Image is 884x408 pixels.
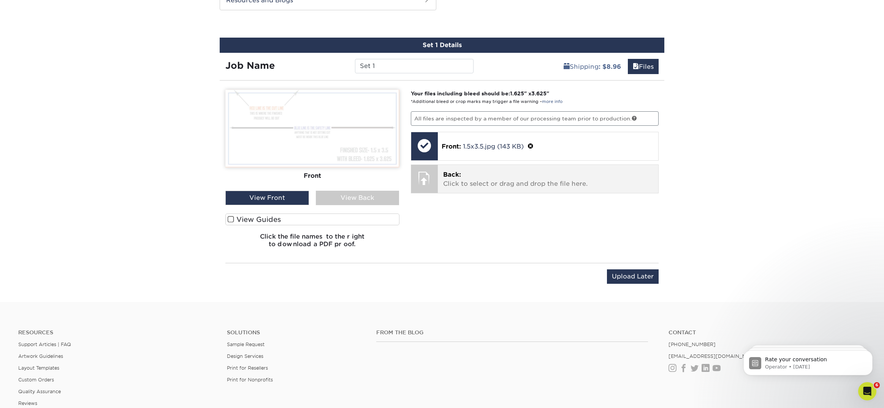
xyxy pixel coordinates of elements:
[376,329,648,336] h4: From the Blog
[18,377,54,383] a: Custom Orders
[225,233,399,253] h6: Click the file names to the right to download a PDF proof.
[220,38,664,53] div: Set 1 Details
[669,329,866,336] a: Contact
[463,143,524,150] a: 1.5x3.5.jpg (143 KB)
[18,342,71,347] a: Support Articles | FAQ
[858,382,876,400] iframe: Intercom live chat
[227,342,265,347] a: Sample Request
[411,99,562,104] small: *Additional bleed or crop marks may trigger a file warning –
[316,191,399,205] div: View Back
[227,329,364,336] h4: Solutions
[18,353,63,359] a: Artwork Guidelines
[225,60,275,71] strong: Job Name
[669,342,716,347] a: [PHONE_NUMBER]
[227,377,273,383] a: Print for Nonprofits
[227,365,268,371] a: Print for Resellers
[227,353,263,359] a: Design Services
[225,167,399,184] div: Front
[599,63,621,70] b: : $8.96
[443,170,653,188] p: Click to select or drag and drop the file here.
[559,59,626,74] a: Shipping: $8.96
[564,63,570,70] span: shipping
[355,59,473,73] input: Enter a job name
[2,385,65,405] iframe: Google Customer Reviews
[442,143,461,150] span: Front:
[225,213,399,225] label: View Guides
[669,353,759,359] a: [EMAIL_ADDRESS][DOMAIN_NAME]
[542,99,562,104] a: more info
[18,329,215,336] h4: Resources
[732,334,884,387] iframe: Intercom notifications message
[607,269,659,284] input: Upload Later
[443,171,461,178] span: Back:
[531,90,547,96] span: 3.625
[411,90,549,96] strong: Your files including bleed should be: " x "
[874,382,880,388] span: 6
[633,63,639,70] span: files
[225,191,309,205] div: View Front
[510,90,524,96] span: 1.625
[411,111,659,126] p: All files are inspected by a member of our processing team prior to production.
[628,59,659,74] a: Files
[18,365,59,371] a: Layout Templates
